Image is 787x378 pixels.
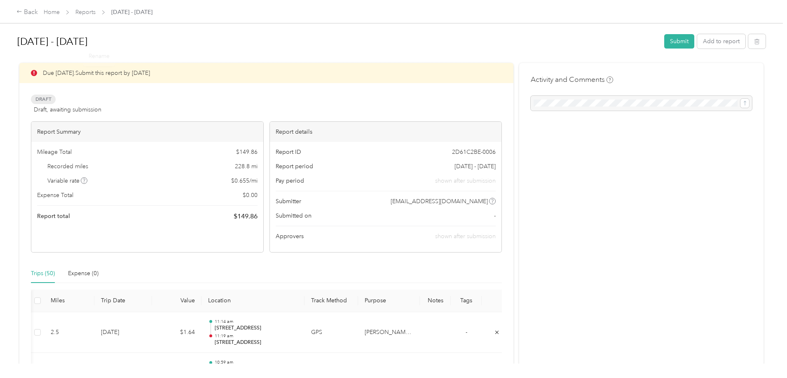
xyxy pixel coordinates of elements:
span: Report ID [276,148,301,156]
p: 11:14 am [215,319,298,325]
span: Draft [31,95,56,104]
span: shown after submission [435,233,496,240]
span: $ 0.655 / mi [231,176,258,185]
div: Rename [83,46,115,66]
th: Location [201,290,304,312]
span: shown after submission [435,176,496,185]
span: Variable rate [47,176,88,185]
div: Due [DATE]. Submit this report by [DATE] [19,63,513,83]
span: Pay period [276,176,304,185]
span: - [466,329,467,336]
span: Approvers [276,232,304,241]
p: 10:59 am [215,359,298,365]
th: Notes [420,290,451,312]
th: Value [152,290,201,312]
th: Track Method [304,290,358,312]
span: Mileage Total [37,148,72,156]
span: [DATE] - [DATE] [454,162,496,171]
button: Add to report [697,34,745,49]
h1: Sep 1 - 30, 2025 [17,32,658,51]
div: Trips (50) [31,269,55,278]
div: Report details [270,122,502,142]
div: Back [16,7,38,17]
span: 2D61C2BE-0006 [452,148,496,156]
span: Report period [276,162,313,171]
div: Report Summary [31,122,263,142]
span: Report total [37,212,70,220]
th: Purpose [358,290,420,312]
span: [EMAIL_ADDRESS][DOMAIN_NAME] [391,197,488,206]
p: [STREET_ADDRESS] [215,325,298,332]
span: - [494,211,496,220]
div: Expense (0) [68,269,98,278]
span: Submitted on [276,211,312,220]
span: [DATE] - [DATE] [111,8,152,16]
h4: Activity and Comments [531,74,613,85]
span: Recorded miles [47,162,88,171]
a: Home [44,9,60,16]
th: Tags [451,290,482,312]
p: [STREET_ADDRESS] [215,339,298,346]
p: 11:19 am [215,333,298,339]
span: $ 149.86 [234,211,258,221]
span: Submitter [276,197,301,206]
span: Draft, awaiting submission [34,105,101,114]
span: Expense Total [37,191,73,199]
td: Katzakian Property Management, Ltd. [358,312,420,353]
span: $ 149.86 [236,148,258,156]
td: [DATE] [94,312,152,353]
a: Reports [75,9,96,16]
button: Submit [664,34,694,49]
th: Trip Date [94,290,152,312]
td: 2.5 [44,312,94,353]
span: 228.8 mi [235,162,258,171]
td: $1.64 [152,312,201,353]
span: $ 0.00 [243,191,258,199]
th: Miles [44,290,94,312]
iframe: Everlance-gr Chat Button Frame [741,332,787,378]
td: GPS [304,312,358,353]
